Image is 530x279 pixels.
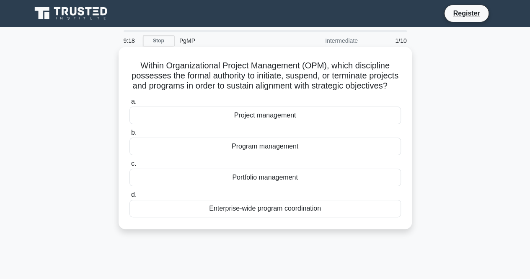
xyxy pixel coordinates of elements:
a: Register [448,8,485,18]
span: a. [131,98,137,105]
div: 1/10 [363,32,412,49]
h5: Within Organizational Project Management (OPM), which discipline possesses the formal authority t... [129,60,402,91]
span: c. [131,160,136,167]
span: d. [131,191,137,198]
div: Project management [129,107,401,124]
div: Enterprise-wide program coordination [129,200,401,217]
span: b. [131,129,137,136]
div: 9:18 [119,32,143,49]
a: Stop [143,36,174,46]
div: Intermediate [290,32,363,49]
div: Program management [129,138,401,155]
div: Portfolio management [129,169,401,186]
div: PgMP [174,32,290,49]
